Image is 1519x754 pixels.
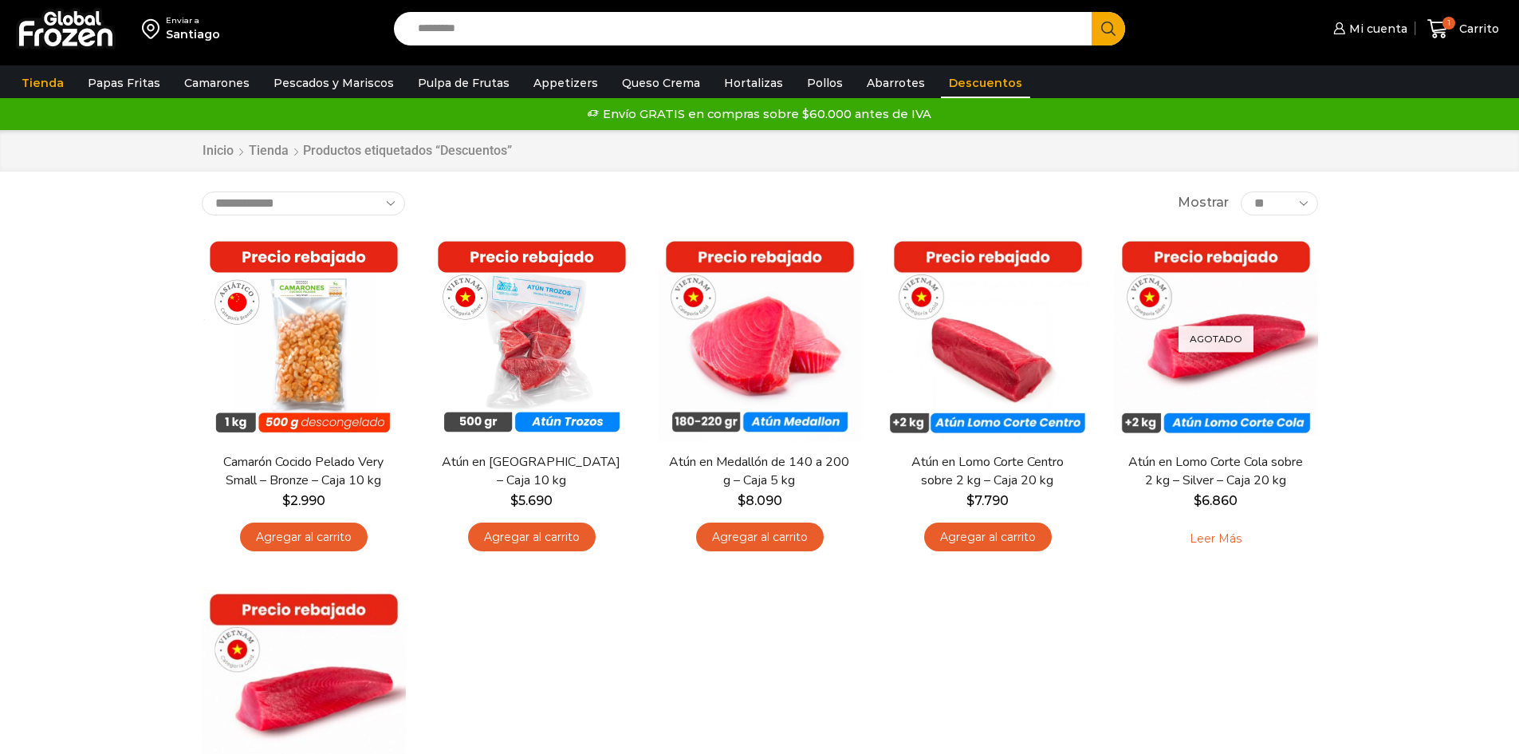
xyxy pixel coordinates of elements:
[738,493,746,508] span: $
[303,143,512,158] h1: Productos etiquetados “Descuentos”
[282,493,290,508] span: $
[282,493,325,508] bdi: 2.990
[1442,17,1455,30] span: 1
[202,142,512,160] nav: Breadcrumb
[266,68,402,98] a: Pescados y Mariscos
[525,68,606,98] a: Appetizers
[696,523,824,552] a: Agregar al carrito: “Atún en Medallón de 140 a 200 g - Caja 5 kg”
[1165,523,1266,556] a: Leé más sobre “Atún en Lomo Corte Cola sobre 2 kg - Silver - Caja 20 kg”
[1179,326,1253,352] p: Agotado
[1423,10,1503,48] a: 1 Carrito
[941,68,1030,98] a: Descuentos
[510,493,518,508] span: $
[859,68,933,98] a: Abarrotes
[1345,21,1407,37] span: Mi cuenta
[202,142,234,160] a: Inicio
[211,453,395,490] a: Camarón Cocido Pelado Very Small – Bronze – Caja 10 kg
[1194,493,1202,508] span: $
[738,493,782,508] bdi: 8.090
[667,453,851,490] a: Atún en Medallón de 140 a 200 g – Caja 5 kg
[14,68,72,98] a: Tienda
[166,26,220,42] div: Santiago
[966,493,1009,508] bdi: 7.790
[410,68,517,98] a: Pulpa de Frutas
[240,523,368,552] a: Agregar al carrito: “Camarón Cocido Pelado Very Small - Bronze - Caja 10 kg”
[1455,21,1499,37] span: Carrito
[202,191,405,215] select: Pedido de la tienda
[1194,493,1238,508] bdi: 6.860
[166,15,220,26] div: Enviar a
[966,493,974,508] span: $
[799,68,851,98] a: Pollos
[1329,13,1407,45] a: Mi cuenta
[142,15,166,42] img: address-field-icon.svg
[176,68,258,98] a: Camarones
[80,68,168,98] a: Papas Fritas
[439,453,623,490] a: Atún en [GEOGRAPHIC_DATA] – Caja 10 kg
[1124,453,1307,490] a: Atún en Lomo Corte Cola sobre 2 kg – Silver – Caja 20 kg
[468,523,596,552] a: Agregar al carrito: “Atún en Trozos - Caja 10 kg”
[895,453,1079,490] a: Atún en Lomo Corte Centro sobre 2 kg – Caja 20 kg
[248,142,289,160] a: Tienda
[614,68,708,98] a: Queso Crema
[1092,12,1125,45] button: Search button
[1178,194,1229,212] span: Mostrar
[716,68,791,98] a: Hortalizas
[510,493,553,508] bdi: 5.690
[924,523,1052,552] a: Agregar al carrito: “Atún en Lomo Corte Centro sobre 2 kg - Caja 20 kg”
